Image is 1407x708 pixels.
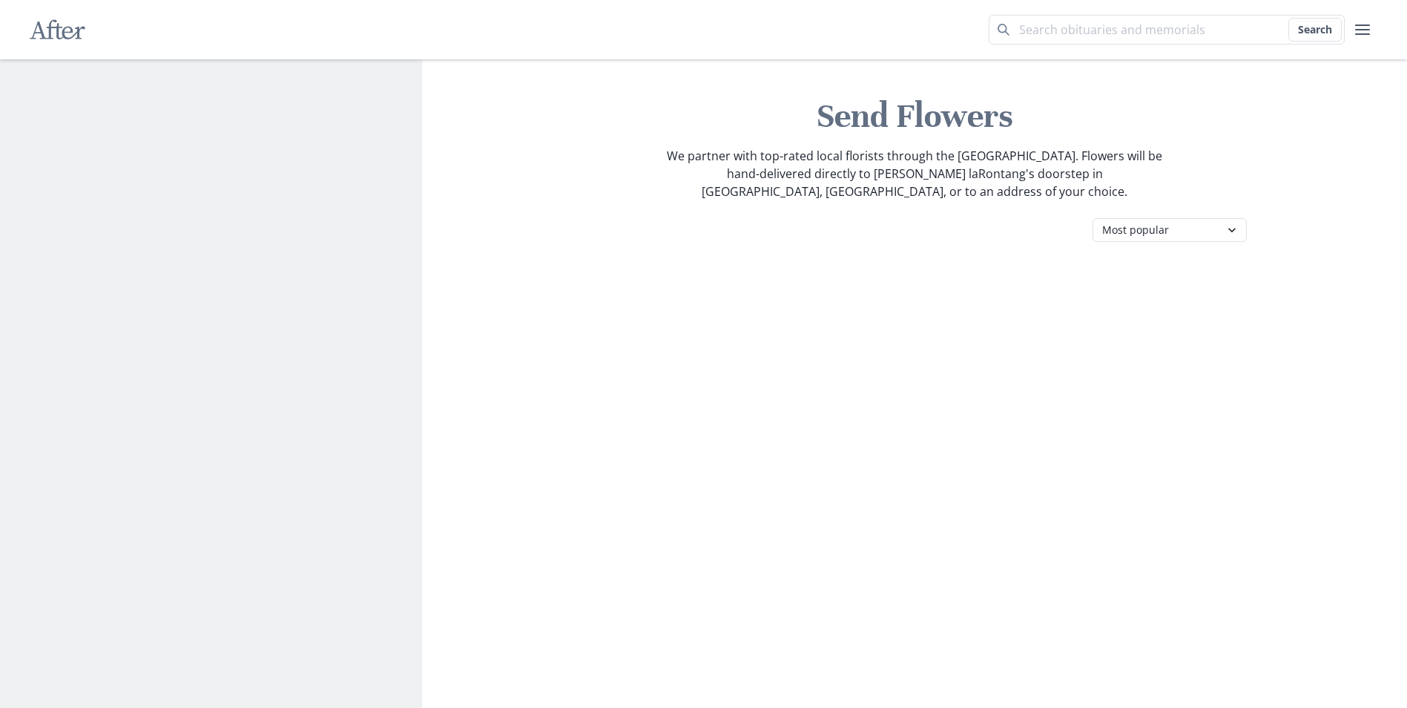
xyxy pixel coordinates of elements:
[1348,15,1377,45] button: user menu
[989,15,1345,45] input: Search term
[1288,18,1342,42] button: Search
[434,95,1395,138] h1: Send Flowers
[665,147,1164,200] p: We partner with top-rated local florists through the [GEOGRAPHIC_DATA]. Flowers will be hand-deli...
[1093,218,1247,242] select: Category filter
